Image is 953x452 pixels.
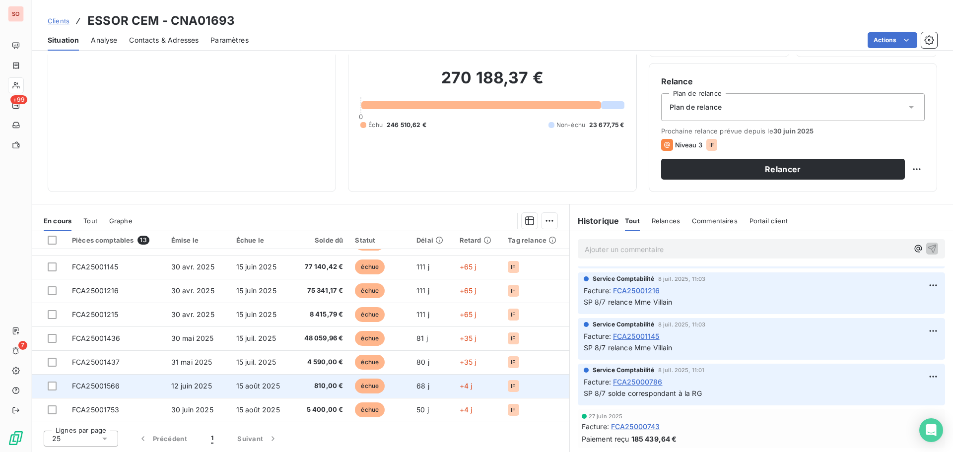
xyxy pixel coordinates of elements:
[355,331,385,346] span: échue
[8,97,23,113] a: +99
[298,405,343,415] span: 5 400,00 €
[611,421,660,432] span: FCA25000743
[236,334,276,342] span: 15 juil. 2025
[416,405,429,414] span: 50 j
[129,35,199,45] span: Contacts & Adresses
[749,217,788,225] span: Portail client
[675,141,702,149] span: Niveau 3
[171,358,212,366] span: 31 mai 2025
[109,217,133,225] span: Graphe
[593,274,654,283] span: Service Comptabilité
[8,6,24,22] div: SO
[48,16,69,26] a: Clients
[355,307,385,322] span: échue
[658,276,706,282] span: 8 juil. 2025, 11:03
[355,283,385,298] span: échue
[511,383,516,389] span: IF
[593,366,654,375] span: Service Comptabilité
[416,358,429,366] span: 80 j
[171,310,214,319] span: 30 avr. 2025
[171,334,214,342] span: 30 mai 2025
[460,334,476,342] span: +35 j
[298,262,343,272] span: 77 140,42 €
[868,32,917,48] button: Actions
[72,334,121,342] span: FCA25001436
[661,159,905,180] button: Relancer
[613,377,663,387] span: FCA25000786
[236,405,280,414] span: 15 août 2025
[625,217,640,225] span: Tout
[298,236,343,244] div: Solde dû
[72,286,119,295] span: FCA25001216
[126,428,199,449] button: Précédent
[661,127,925,135] span: Prochaine relance prévue depuis le
[360,68,624,98] h2: 270 188,37 €
[593,320,654,329] span: Service Comptabilité
[355,355,385,370] span: échue
[511,335,516,341] span: IF
[511,359,516,365] span: IF
[570,215,619,227] h6: Historique
[87,12,235,30] h3: ESSOR CEM - CNA01693
[631,434,677,444] span: 185 439,64 €
[199,428,225,449] button: 1
[52,434,61,444] span: 25
[236,358,276,366] span: 15 juil. 2025
[298,286,343,296] span: 75 341,17 €
[72,358,120,366] span: FCA25001437
[709,142,714,148] span: IF
[460,310,476,319] span: +65 j
[511,288,516,294] span: IF
[692,217,738,225] span: Commentaires
[460,286,476,295] span: +65 j
[355,236,405,244] div: Statut
[72,382,120,390] span: FCA25001566
[613,331,660,341] span: FCA25001145
[355,402,385,417] span: échue
[584,298,673,306] span: SP 8/7 relance Mme Villain
[236,310,276,319] span: 15 juin 2025
[236,262,276,271] span: 15 juin 2025
[171,236,224,244] div: Émise le
[460,262,476,271] span: +65 j
[416,236,447,244] div: Délai
[584,389,702,397] span: SP 8/7 solde correspondant à la RG
[72,236,159,245] div: Pièces comptables
[511,264,516,270] span: IF
[416,310,429,319] span: 111 j
[355,379,385,393] span: échue
[661,75,925,87] h6: Relance
[368,121,383,129] span: Échu
[460,236,496,244] div: Retard
[460,405,473,414] span: +4 j
[416,262,429,271] span: 111 j
[613,285,660,296] span: FCA25001216
[236,286,276,295] span: 15 juin 2025
[658,322,706,327] span: 8 juil. 2025, 11:03
[416,334,428,342] span: 81 j
[298,333,343,343] span: 48 059,96 €
[582,421,609,432] span: Facture :
[919,418,943,442] div: Open Intercom Messenger
[584,331,611,341] span: Facture :
[460,358,476,366] span: +35 j
[91,35,117,45] span: Analyse
[670,102,722,112] span: Plan de relance
[589,413,623,419] span: 27 juin 2025
[773,127,814,135] span: 30 juin 2025
[511,407,516,413] span: IF
[508,236,563,244] div: Tag relance
[225,428,290,449] button: Suivant
[582,434,629,444] span: Paiement reçu
[652,217,680,225] span: Relances
[18,341,27,350] span: 7
[72,262,119,271] span: FCA25001145
[48,17,69,25] span: Clients
[511,312,516,318] span: IF
[236,236,286,244] div: Échue le
[416,382,429,390] span: 68 j
[556,121,585,129] span: Non-échu
[584,285,611,296] span: Facture :
[460,382,473,390] span: +4 j
[72,310,119,319] span: FCA25001215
